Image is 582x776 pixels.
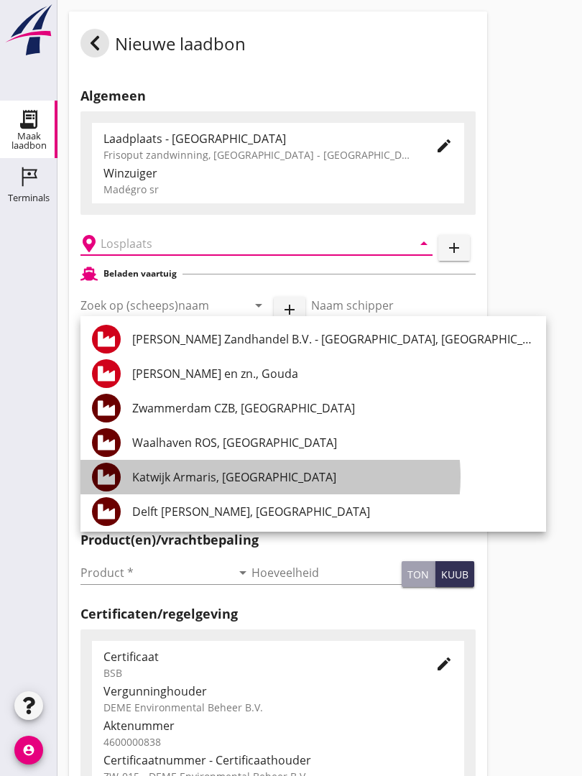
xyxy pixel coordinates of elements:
i: arrow_drop_down [234,564,251,581]
div: Aktenummer [103,717,453,734]
div: Zwammerdam CZB, [GEOGRAPHIC_DATA] [132,399,535,417]
img: logo-small.a267ee39.svg [3,4,55,57]
div: kuub [441,567,468,582]
div: Katwijk Armaris, [GEOGRAPHIC_DATA] [132,468,535,486]
input: Naam schipper [311,294,476,317]
div: Certificaatnummer - Certificaathouder [103,752,453,769]
i: add [445,239,463,257]
h2: Algemeen [80,86,476,106]
button: ton [402,561,435,587]
h2: Certificaten/regelgeving [80,604,476,624]
div: Terminals [8,193,50,203]
i: add [281,301,298,318]
div: Waalhaven ROS, [GEOGRAPHIC_DATA] [132,434,535,451]
div: Nieuwe laadbon [80,29,246,63]
input: Zoek op (scheeps)naam [80,294,227,317]
div: [PERSON_NAME] Zandhandel B.V. - [GEOGRAPHIC_DATA], [GEOGRAPHIC_DATA] [132,331,535,348]
button: kuub [435,561,474,587]
i: account_circle [14,736,43,765]
div: Madégro sr [103,182,453,197]
div: Laadplaats - [GEOGRAPHIC_DATA] [103,130,412,147]
h2: Product(en)/vrachtbepaling [80,530,476,550]
h2: Beladen vaartuig [103,267,177,280]
i: edit [435,137,453,154]
div: BSB [103,665,412,680]
div: DEME Environmental Beheer B.V. [103,700,453,715]
div: Frisoput zandwinning, [GEOGRAPHIC_DATA] - [GEOGRAPHIC_DATA]. [103,147,412,162]
div: [PERSON_NAME] en zn., Gouda [132,365,535,382]
div: Delft [PERSON_NAME], [GEOGRAPHIC_DATA] [132,503,535,520]
div: Winzuiger [103,165,453,182]
i: arrow_drop_down [250,297,267,314]
div: Vergunninghouder [103,683,453,700]
i: edit [435,655,453,673]
input: Product * [80,561,231,584]
i: arrow_drop_down [415,235,433,252]
div: 4600000838 [103,734,453,749]
div: Certificaat [103,648,412,665]
input: Losplaats [101,232,392,255]
div: ton [407,567,429,582]
input: Hoeveelheid [251,561,402,584]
